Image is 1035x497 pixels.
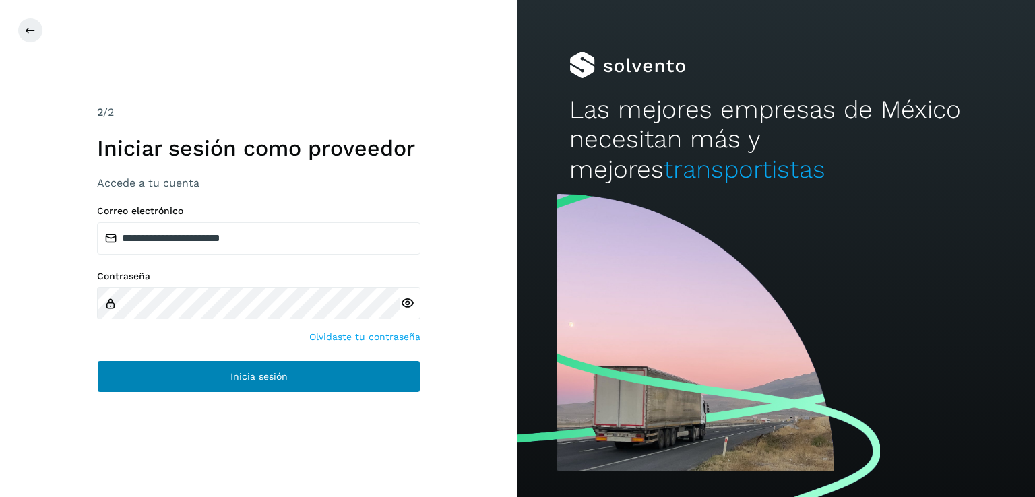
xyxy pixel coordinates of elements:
h3: Accede a tu cuenta [97,176,420,189]
label: Contraseña [97,271,420,282]
h2: Las mejores empresas de México necesitan más y mejores [569,95,983,185]
button: Inicia sesión [97,360,420,393]
span: 2 [97,106,103,119]
label: Correo electrónico [97,205,420,217]
span: Inicia sesión [230,372,288,381]
a: Olvidaste tu contraseña [309,330,420,344]
span: transportistas [664,155,825,184]
div: /2 [97,104,420,121]
h1: Iniciar sesión como proveedor [97,135,420,161]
